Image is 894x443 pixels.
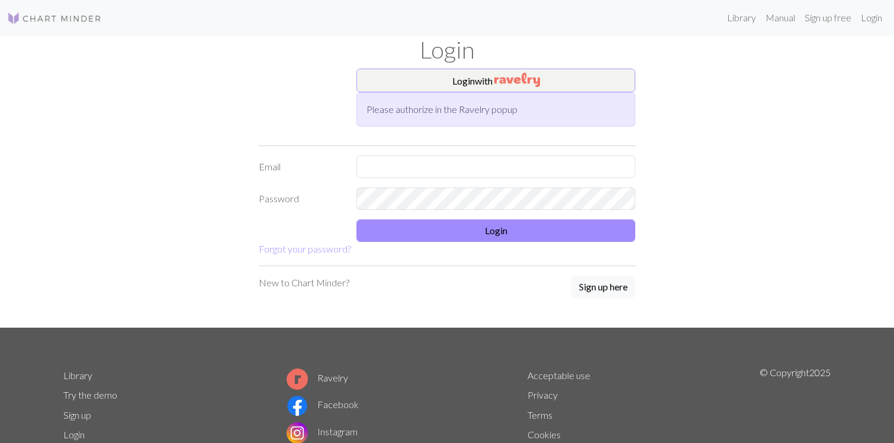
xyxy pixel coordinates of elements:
[528,370,590,381] a: Acceptable use
[63,389,117,400] a: Try the demo
[287,368,308,390] img: Ravelry logo
[528,409,552,421] a: Terms
[571,276,635,299] a: Sign up here
[356,219,635,242] button: Login
[259,243,351,254] a: Forgot your password?
[356,92,635,127] div: Please authorize in the Ravelry popup
[528,389,558,400] a: Privacy
[287,395,308,416] img: Facebook logo
[722,6,761,30] a: Library
[800,6,856,30] a: Sign up free
[287,399,359,410] a: Facebook
[571,276,635,298] button: Sign up here
[63,370,92,381] a: Library
[63,409,91,421] a: Sign up
[252,187,349,210] label: Password
[528,429,561,440] a: Cookies
[356,69,635,92] button: Loginwith
[287,372,348,383] a: Ravelry
[63,429,85,440] a: Login
[56,35,838,64] h1: Login
[761,6,800,30] a: Manual
[259,276,349,290] p: New to Chart Minder?
[287,426,358,437] a: Instagram
[252,156,349,178] label: Email
[856,6,887,30] a: Login
[494,73,540,87] img: Ravelry
[7,11,102,25] img: Logo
